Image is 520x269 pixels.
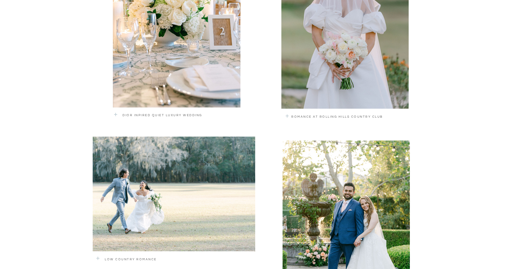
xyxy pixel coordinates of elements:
a: + [114,108,126,126]
a: + [285,110,297,128]
a: dior inpired quiet luxury wedding [122,113,236,121]
a: Low Country Romance [105,257,218,264]
a: romance at rolling hills country club [291,114,404,123]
